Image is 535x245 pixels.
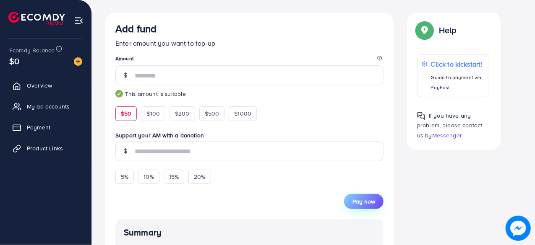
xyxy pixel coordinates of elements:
span: Payment [27,123,50,132]
h4: Summary [124,227,375,238]
p: Help [439,25,457,35]
p: Enter amount you want to top-up [115,38,384,48]
span: 5% [121,173,128,181]
p: Click to kickstart! [431,59,485,69]
span: $200 [175,109,190,118]
img: menu [74,16,84,26]
span: Ecomdy Balance [9,46,55,54]
button: Pay now [344,194,384,209]
img: Popup guide [417,23,432,38]
a: My ad accounts [6,98,85,115]
span: Overview [27,81,52,90]
img: image [74,57,82,66]
p: Guide to payment via PayFast [431,72,485,93]
span: $500 [205,109,219,118]
span: 20% [194,173,205,181]
span: $1000 [234,109,251,118]
legend: Amount [115,55,384,65]
small: This amount is suitable [115,90,384,98]
span: If you have any problem, please contact us by [417,111,483,139]
h3: Add fund [115,23,157,35]
span: 15% [169,173,179,181]
span: 10% [144,173,154,181]
span: Messenger [432,131,462,139]
span: $100 [146,109,160,118]
span: Pay now [352,197,375,206]
span: $0 [9,55,19,67]
span: Product Links [27,144,63,152]
img: image [506,216,531,241]
a: Overview [6,77,85,94]
img: Popup guide [417,112,425,120]
img: guide [115,90,123,98]
a: Product Links [6,140,85,157]
span: $50 [121,109,131,118]
img: logo [8,12,65,25]
a: Payment [6,119,85,136]
span: My ad accounts [27,102,70,111]
label: Support your AM with a donation [115,131,384,139]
